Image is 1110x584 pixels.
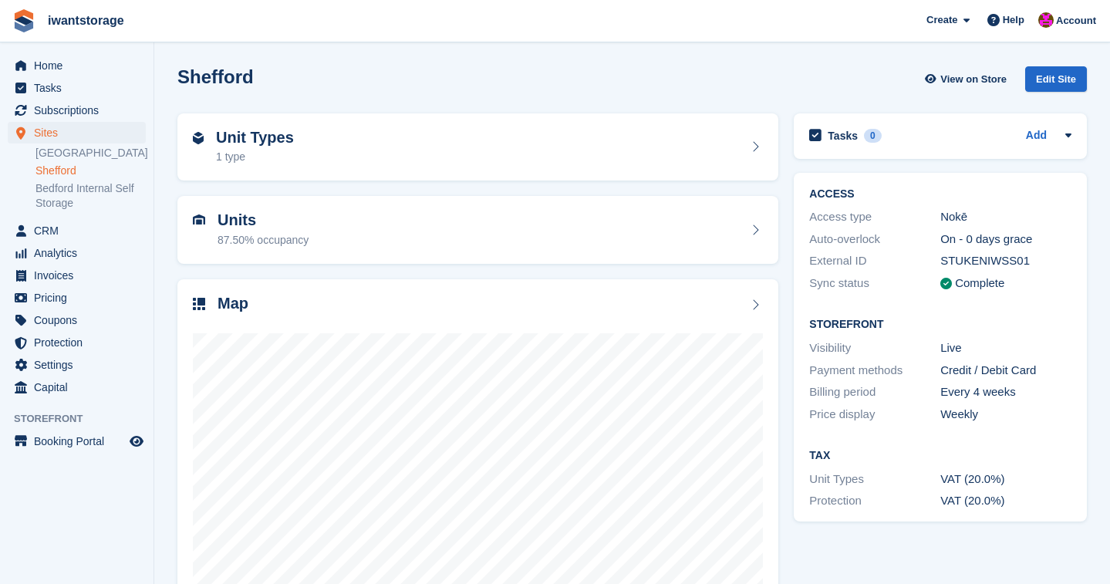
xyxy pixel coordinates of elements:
[864,129,882,143] div: 0
[34,287,127,309] span: Pricing
[828,129,858,143] h2: Tasks
[1025,66,1087,92] div: Edit Site
[809,275,940,292] div: Sync status
[34,376,127,398] span: Capital
[809,362,940,380] div: Payment methods
[8,77,146,99] a: menu
[14,411,154,427] span: Storefront
[940,406,1071,424] div: Weekly
[35,146,146,160] a: [GEOGRAPHIC_DATA]
[1025,66,1087,98] a: Edit Site
[809,188,1071,201] h2: ACCESS
[809,231,940,248] div: Auto-overlock
[34,332,127,353] span: Protection
[8,354,146,376] a: menu
[34,220,127,241] span: CRM
[8,100,146,121] a: menu
[34,242,127,264] span: Analytics
[809,383,940,401] div: Billing period
[8,430,146,452] a: menu
[34,122,127,143] span: Sites
[1038,12,1054,28] img: Jonathan
[8,55,146,76] a: menu
[177,113,778,181] a: Unit Types 1 type
[940,231,1071,248] div: On - 0 days grace
[216,129,294,147] h2: Unit Types
[218,232,309,248] div: 87.50% occupancy
[8,309,146,331] a: menu
[809,319,1071,331] h2: Storefront
[34,55,127,76] span: Home
[34,430,127,452] span: Booking Portal
[809,252,940,270] div: External ID
[193,298,205,310] img: map-icn-33ee37083ee616e46c38cad1a60f524a97daa1e2b2c8c0bc3eb3415660979fc1.svg
[193,214,205,225] img: unit-icn-7be61d7bf1b0ce9d3e12c5938cc71ed9869f7b940bace4675aadf7bd6d80202e.svg
[940,383,1071,401] div: Every 4 weeks
[809,450,1071,462] h2: Tax
[127,432,146,451] a: Preview store
[34,265,127,286] span: Invoices
[193,132,204,144] img: unit-type-icn-2b2737a686de81e16bb02015468b77c625bbabd49415b5ef34ead5e3b44a266d.svg
[940,471,1071,488] div: VAT (20.0%)
[8,265,146,286] a: menu
[940,208,1071,226] div: Nokē
[218,295,248,312] h2: Map
[34,77,127,99] span: Tasks
[8,287,146,309] a: menu
[177,196,778,264] a: Units 87.50% occupancy
[1026,127,1047,145] a: Add
[926,12,957,28] span: Create
[940,339,1071,357] div: Live
[8,122,146,143] a: menu
[809,492,940,510] div: Protection
[1056,13,1096,29] span: Account
[42,8,130,33] a: iwantstorage
[940,252,1071,270] div: STUKENIWSS01
[34,309,127,331] span: Coupons
[8,242,146,264] a: menu
[34,354,127,376] span: Settings
[8,332,146,353] a: menu
[218,211,309,229] h2: Units
[216,149,294,165] div: 1 type
[923,66,1013,92] a: View on Store
[177,66,254,87] h2: Shefford
[35,164,146,178] a: Shefford
[35,181,146,211] a: Bedford Internal Self Storage
[809,406,940,424] div: Price display
[940,362,1071,380] div: Credit / Debit Card
[940,492,1071,510] div: VAT (20.0%)
[809,339,940,357] div: Visibility
[809,471,940,488] div: Unit Types
[955,275,1004,292] div: Complete
[809,208,940,226] div: Access type
[12,9,35,32] img: stora-icon-8386f47178a22dfd0bd8f6a31ec36ba5ce8667c1dd55bd0f319d3a0aa187defe.svg
[34,100,127,121] span: Subscriptions
[8,376,146,398] a: menu
[940,72,1007,87] span: View on Store
[1003,12,1024,28] span: Help
[8,220,146,241] a: menu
